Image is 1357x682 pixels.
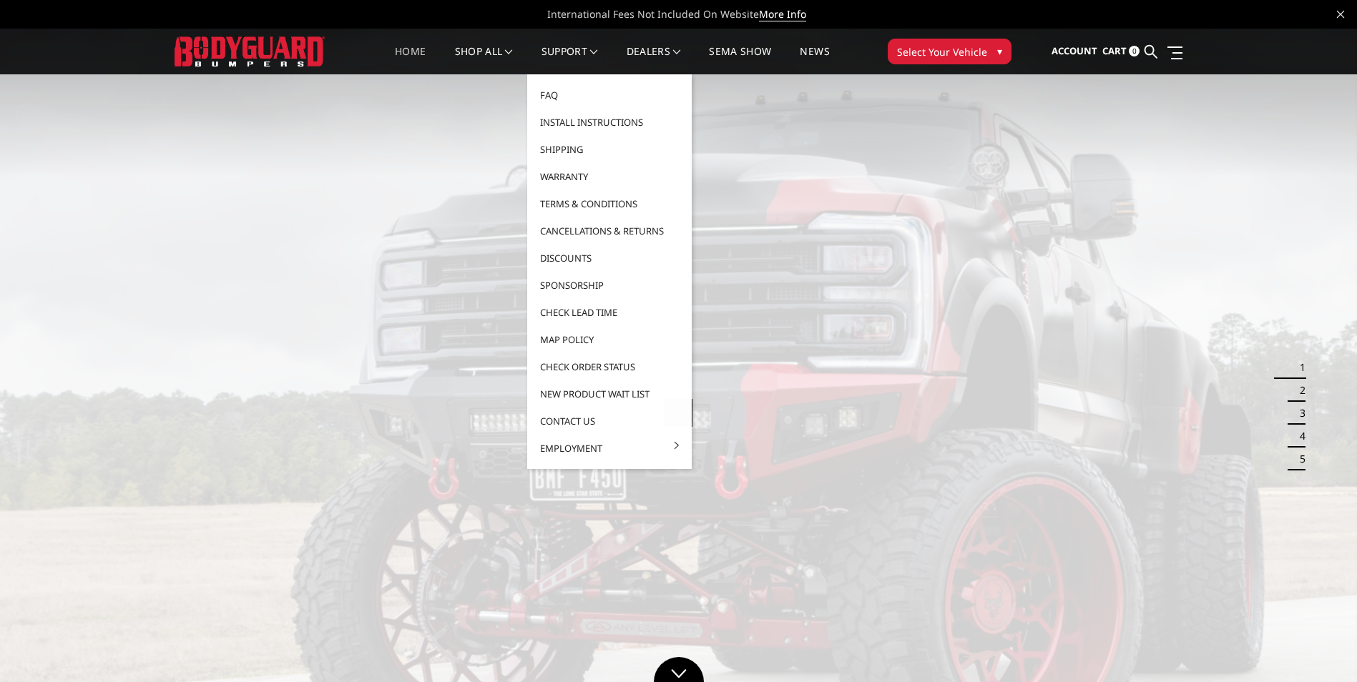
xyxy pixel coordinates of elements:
a: Check Order Status [533,353,686,380]
span: ▾ [997,44,1002,59]
a: Cart 0 [1102,32,1140,71]
a: MAP Policy [533,326,686,353]
a: Employment [533,435,686,462]
span: Account [1052,44,1097,57]
a: Dealers [627,46,681,74]
a: FAQ [533,81,686,109]
a: Install Instructions [533,109,686,136]
a: Contact Us [533,407,686,435]
a: More Info [759,7,806,21]
a: Support [542,46,598,74]
a: Terms & Conditions [533,190,686,217]
a: SEMA Show [709,46,771,74]
a: shop all [455,46,513,74]
img: BODYGUARD BUMPERS [175,36,325,66]
button: Select Your Vehicle [888,39,1011,64]
a: Home [395,46,426,74]
span: Cart [1102,44,1127,57]
button: 2 of 5 [1291,379,1305,402]
a: New Product Wait List [533,380,686,407]
a: Warranty [533,163,686,190]
button: 4 of 5 [1291,425,1305,448]
a: Discounts [533,244,686,272]
a: Sponsorship [533,272,686,299]
a: News [800,46,829,74]
a: Check Lead Time [533,299,686,326]
button: 1 of 5 [1291,356,1305,379]
a: Cancellations & Returns [533,217,686,244]
a: Click to Down [654,657,704,682]
a: Account [1052,32,1097,71]
span: Select Your Vehicle [897,44,987,59]
a: Shipping [533,136,686,163]
button: 5 of 5 [1291,448,1305,470]
button: 3 of 5 [1291,402,1305,425]
span: 0 [1129,46,1140,56]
